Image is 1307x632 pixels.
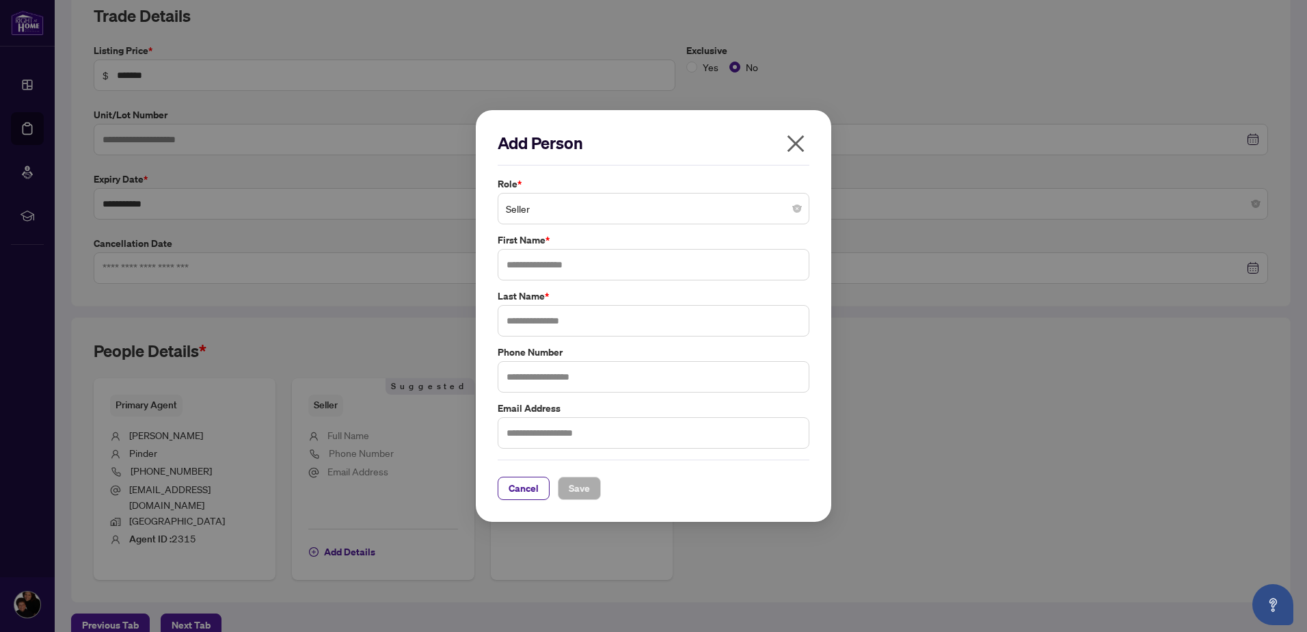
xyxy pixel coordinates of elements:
[785,133,807,155] span: close
[498,289,809,304] label: Last Name
[498,345,809,360] label: Phone Number
[509,477,539,499] span: Cancel
[793,205,801,213] span: close-circle
[498,233,809,248] label: First Name
[558,477,601,500] button: Save
[498,401,809,416] label: Email Address
[498,132,809,154] h2: Add Person
[498,176,809,192] label: Role
[1252,584,1293,625] button: Open asap
[498,477,550,500] button: Cancel
[506,196,801,222] span: Seller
